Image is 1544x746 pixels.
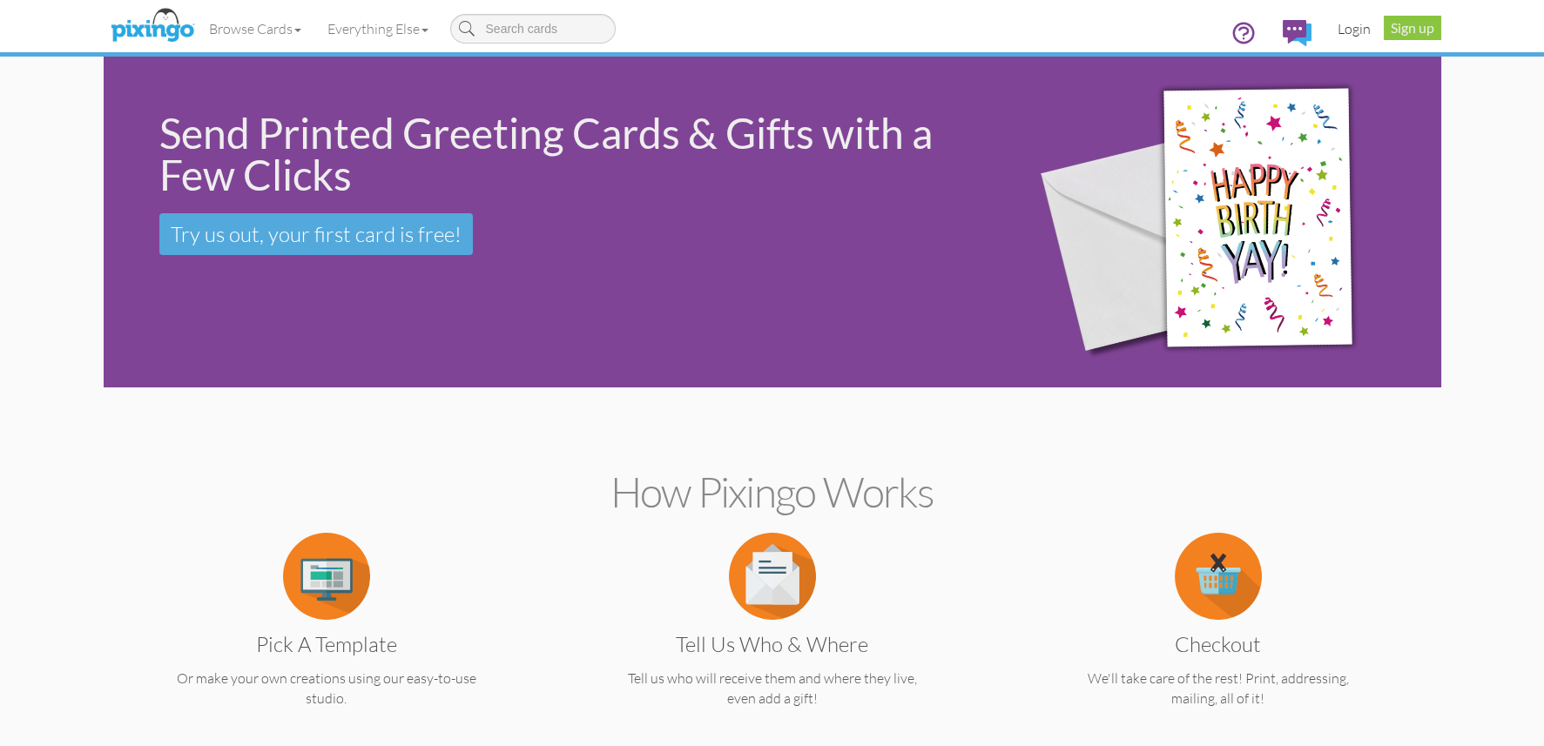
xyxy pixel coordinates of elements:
[729,533,816,620] img: item.alt
[138,566,516,709] a: Pick a Template Or make your own creations using our easy-to-use studio.
[106,4,199,48] img: pixingo logo
[583,566,961,709] a: Tell us Who & Where Tell us who will receive them and where they live, even add a gift!
[450,14,616,44] input: Search cards
[159,213,473,255] a: Try us out, your first card is free!
[1384,16,1441,40] a: Sign up
[159,112,981,196] div: Send Printed Greeting Cards & Gifts with a Few Clicks
[583,669,961,709] p: Tell us who will receive them and where they live, even add a gift!
[283,533,370,620] img: item.alt
[1283,20,1311,46] img: comments.svg
[196,7,314,50] a: Browse Cards
[597,633,948,655] h3: Tell us Who & Where
[1009,32,1430,413] img: 942c5090-71ba-4bfc-9a92-ca782dcda692.png
[151,633,502,655] h3: Pick a Template
[1325,7,1384,50] a: Login
[1029,669,1407,709] p: We'll take care of the rest! Print, addressing, mailing, all of it!
[1175,533,1262,620] img: item.alt
[1042,633,1394,655] h3: Checkout
[1029,566,1407,709] a: Checkout We'll take care of the rest! Print, addressing, mailing, all of it!
[138,669,516,709] p: Or make your own creations using our easy-to-use studio.
[171,221,462,247] span: Try us out, your first card is free!
[134,469,1411,515] h2: How Pixingo works
[1543,745,1544,746] iframe: Chat
[314,7,442,50] a: Everything Else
